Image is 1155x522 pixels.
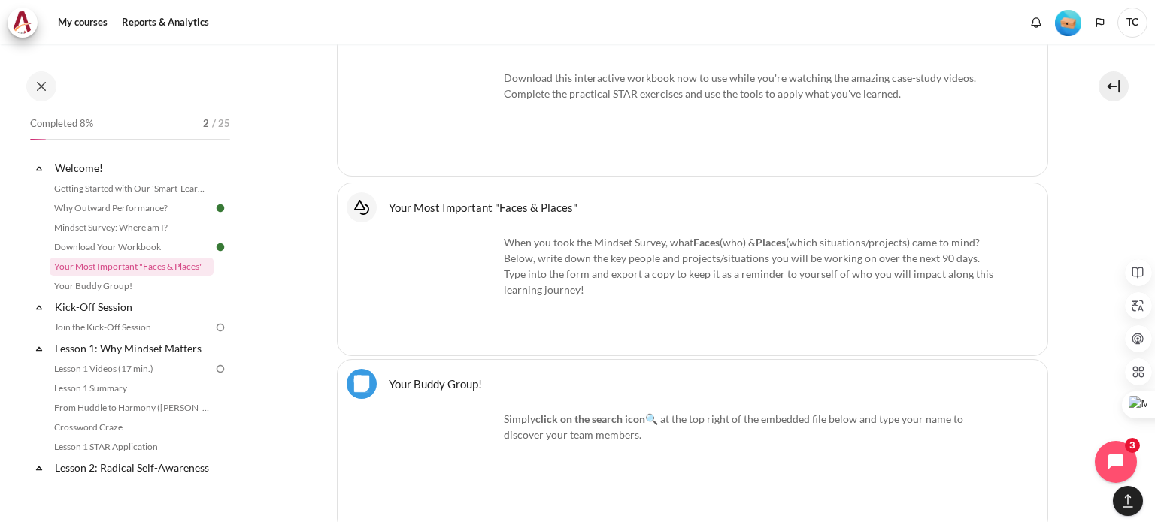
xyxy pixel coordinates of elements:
[1117,8,1147,38] a: User menu
[535,412,645,425] strong: click on the search icon
[386,411,999,442] p: Simply 🔍 at the top right of the embedded file below and type your name to discover your team mem...
[50,399,214,417] a: From Huddle to Harmony ([PERSON_NAME]'s Story)
[50,479,214,497] a: Lesson 2 Videos (20 min.)
[53,297,214,317] a: Kick-Off Session
[386,234,999,297] p: When you took the Mindset Survey, what (who) & (which situations/projects) came to mind? Below, w...
[1117,8,1147,38] span: TC
[50,318,214,336] a: Join the Kick-Off Session
[212,116,230,131] span: / 25
[50,379,214,397] a: Lesson 1 Summary
[53,8,113,38] a: My courses
[50,199,214,217] a: Why Outward Performance?
[32,300,47,315] span: Collapse
[117,8,214,38] a: Reports & Analytics
[214,201,227,215] img: Done
[30,139,46,140] div: 8%
[203,116,209,131] span: 2
[30,116,93,131] span: Completed 8%
[50,418,214,436] a: Crossword Craze
[53,338,214,358] a: Lesson 1: Why Mindset Matters
[386,54,499,167] img: opcover
[1113,486,1143,516] button: [[backtotopbutton]]
[1049,8,1087,36] a: Level #1
[1055,10,1081,36] img: Level #1
[386,234,499,346] img: facesplaces
[50,238,214,256] a: Download Your Workbook
[1025,11,1047,34] div: Show notification window with no new notifications
[214,240,227,254] img: Done
[53,158,214,178] a: Welcome!
[50,180,214,198] a: Getting Started with Our 'Smart-Learning' Platform
[12,11,33,34] img: Architeck
[53,457,214,478] a: Lesson 2: Radical Self-Awareness
[50,258,214,276] a: Your Most Important "Faces & Places"
[214,321,227,334] img: To do
[8,8,45,38] a: Architeck Architeck
[756,236,786,249] strong: Places
[50,360,214,378] a: Lesson 1 Videos (17 min.)
[389,200,577,214] a: Your Most Important "Faces & Places"
[1055,8,1081,36] div: Level #1
[50,438,214,456] a: Lesson 1 STAR Application
[389,376,482,391] a: Your Buddy Group!
[693,236,699,249] strong: F
[32,460,47,475] span: Collapse
[50,219,214,237] a: Mindset Survey: Where am I?
[50,277,214,295] a: Your Buddy Group!
[32,341,47,356] span: Collapse
[386,54,999,101] p: Download this interactive workbook now to use while you're watching the amazing case-study videos...
[699,236,720,249] strong: aces
[32,161,47,176] span: Collapse
[1089,11,1111,34] button: Languages
[214,362,227,376] img: To do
